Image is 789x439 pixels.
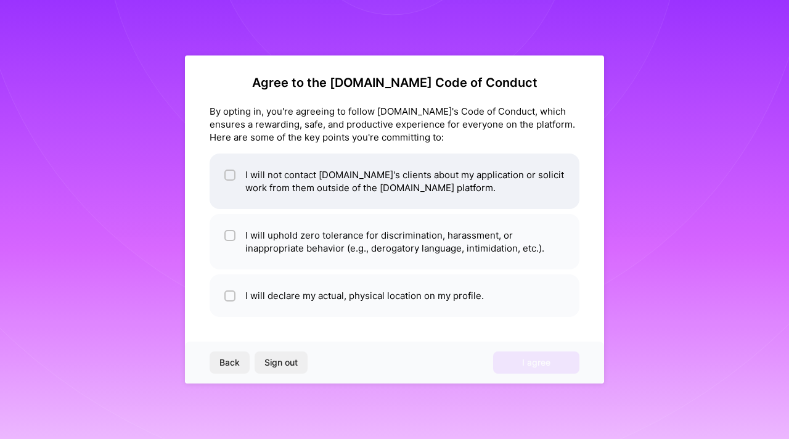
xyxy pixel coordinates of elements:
li: I will not contact [DOMAIN_NAME]'s clients about my application or solicit work from them outside... [210,154,579,209]
li: I will uphold zero tolerance for discrimination, harassment, or inappropriate behavior (e.g., der... [210,214,579,269]
h2: Agree to the [DOMAIN_NAME] Code of Conduct [210,75,579,90]
button: Sign out [255,351,308,374]
button: Back [210,351,250,374]
div: By opting in, you're agreeing to follow [DOMAIN_NAME]'s Code of Conduct, which ensures a rewardin... [210,105,579,144]
span: Sign out [264,356,298,369]
span: Back [219,356,240,369]
li: I will declare my actual, physical location on my profile. [210,274,579,317]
